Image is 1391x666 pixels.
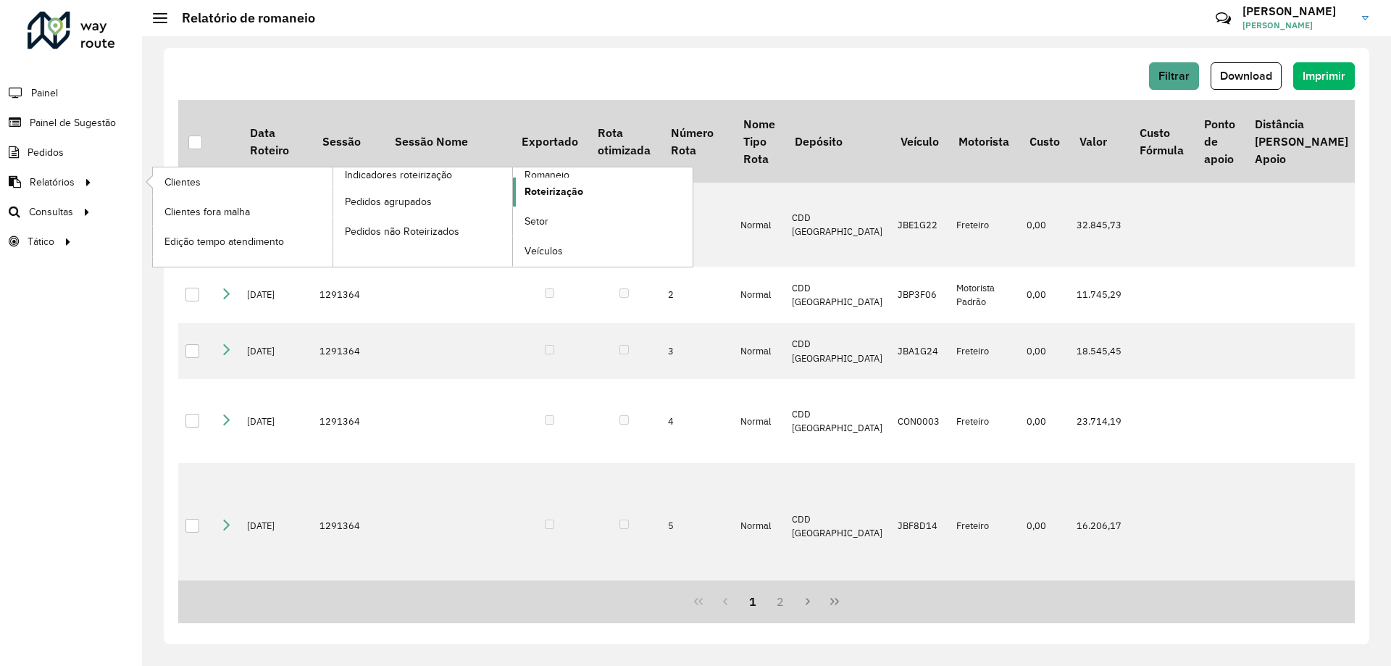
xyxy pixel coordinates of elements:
span: Pedidos agrupados [345,194,432,209]
a: Veículos [513,237,693,266]
td: 32.845,73 [1069,183,1129,267]
button: Last Page [821,588,848,615]
span: Setor [525,214,548,229]
th: Valor [1069,100,1129,183]
td: Normal [733,267,785,323]
td: 23.714,19 [1069,379,1129,463]
button: Imprimir [1293,62,1355,90]
span: Relatórios [30,175,75,190]
td: Normal [733,183,785,267]
span: Pedidos [28,145,64,160]
button: Filtrar [1149,62,1199,90]
td: 1291364 [312,323,385,380]
th: Data Roteiro [240,100,312,183]
td: [DATE] [240,379,312,463]
td: Normal [733,379,785,463]
td: 0,00 [1019,323,1069,380]
th: Custo Fórmula [1129,100,1193,183]
td: 2 [661,267,733,323]
th: Exportado [511,100,588,183]
td: 0,00 [1019,267,1069,323]
td: CDD [GEOGRAPHIC_DATA] [785,323,890,380]
td: 0,00 [1019,379,1069,463]
td: [DATE] [240,267,312,323]
button: Next Page [794,588,822,615]
a: Romaneio [333,167,693,267]
td: 1291364 [312,267,385,323]
th: Número Rota [661,100,733,183]
a: Clientes fora malha [153,197,333,226]
td: [DATE] [240,463,312,589]
a: Contato Rápido [1208,3,1239,34]
span: Edição tempo atendimento [164,234,284,249]
th: Custo [1019,100,1069,183]
span: Indicadores roteirização [345,167,452,183]
td: Freteiro [949,183,1019,267]
td: 0,00 [1019,463,1069,589]
td: 11.745,29 [1069,267,1129,323]
td: CON0003 [890,379,948,463]
td: CDD [GEOGRAPHIC_DATA] [785,183,890,267]
th: Ponto de apoio [1194,100,1245,183]
span: Filtrar [1158,70,1190,82]
td: 1291364 [312,379,385,463]
td: Freteiro [949,463,1019,589]
td: 3 [661,323,733,380]
td: 0,00 [1019,183,1069,267]
td: 18.545,45 [1069,323,1129,380]
th: Sessão [312,100,385,183]
th: Depósito [785,100,890,183]
td: CDD [GEOGRAPHIC_DATA] [785,379,890,463]
th: Motorista [949,100,1019,183]
span: Veículos [525,243,563,259]
h3: [PERSON_NAME] [1242,4,1351,18]
a: Pedidos não Roteirizados [333,217,513,246]
td: 1291364 [312,463,385,589]
span: Tático [28,234,54,249]
span: Pedidos não Roteirizados [345,224,459,239]
td: Normal [733,463,785,589]
a: Pedidos agrupados [333,187,513,216]
th: Rota otimizada [588,100,660,183]
th: Veículo [890,100,948,183]
a: Roteirização [513,178,693,207]
td: 4 [661,379,733,463]
a: Setor [513,207,693,236]
th: Sessão Nome [385,100,511,183]
span: [PERSON_NAME] [1242,19,1351,32]
span: Clientes [164,175,201,190]
a: Indicadores roteirização [153,167,513,267]
span: Painel [31,86,58,101]
a: Edição tempo atendimento [153,227,333,256]
button: 1 [739,588,766,615]
span: Imprimir [1303,70,1345,82]
td: Normal [733,323,785,380]
td: JBA1G24 [890,323,948,380]
span: Painel de Sugestão [30,115,116,130]
td: Freteiro [949,379,1019,463]
th: Nome Tipo Rota [733,100,785,183]
td: 16.206,17 [1069,463,1129,589]
span: Clientes fora malha [164,204,250,220]
td: JBE1G22 [890,183,948,267]
td: Motorista Padrão [949,267,1019,323]
td: JBF8D14 [890,463,948,589]
td: CDD [GEOGRAPHIC_DATA] [785,267,890,323]
a: Clientes [153,167,333,196]
button: Download [1211,62,1282,90]
td: Freteiro [949,323,1019,380]
span: Roteirização [525,184,583,199]
td: 1 [661,183,733,267]
h2: Relatório de romaneio [167,10,315,26]
td: 5 [661,463,733,589]
td: CDD [GEOGRAPHIC_DATA] [785,463,890,589]
span: Romaneio [525,167,569,183]
td: JBP3F06 [890,267,948,323]
td: [DATE] [240,323,312,380]
span: Download [1220,70,1272,82]
button: 2 [766,588,794,615]
span: Consultas [29,204,73,220]
th: Distância [PERSON_NAME] Apoio [1245,100,1358,183]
